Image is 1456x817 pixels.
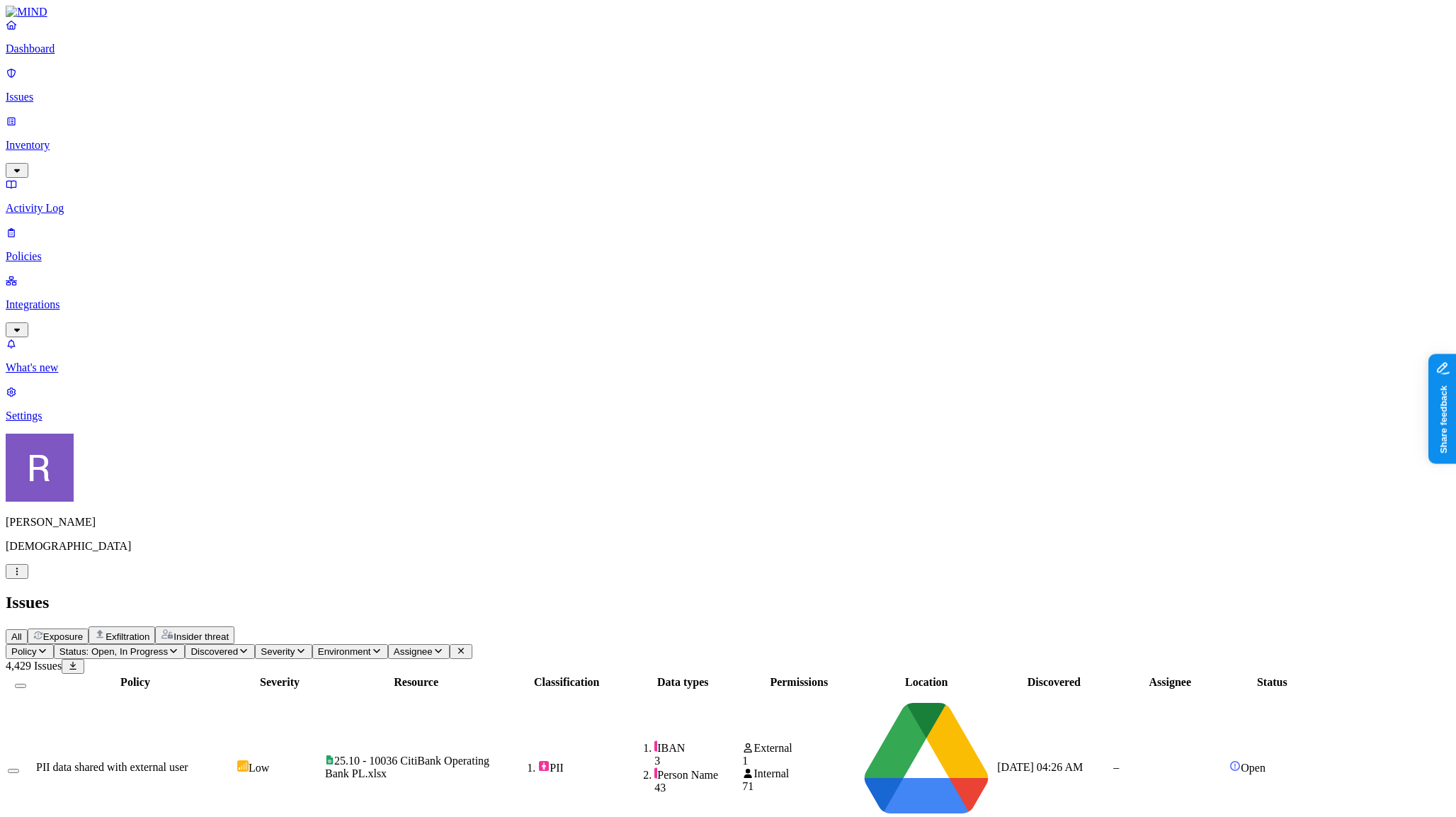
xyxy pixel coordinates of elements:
[237,760,249,772] img: severity-low
[742,767,855,780] div: Internal
[174,631,229,642] span: Insider threat
[6,43,1450,55] p: Dashboard
[654,782,739,794] div: 43
[6,385,1450,422] a: Settings
[6,434,74,502] img: Rich Thompson
[6,91,1450,103] p: Issues
[6,298,1450,311] p: Integrations
[538,760,550,772] img: pii
[6,660,62,672] span: 4,429 Issues
[325,755,489,779] span: 25.10 - 10036 CitiBank Operating Bank PL.xlsx
[6,361,1450,374] p: What's new
[6,540,1450,553] p: [DEMOGRAPHIC_DATA]
[43,631,83,642] span: Exposure
[1229,760,1241,772] img: status-open
[106,631,149,642] span: Exfiltration
[858,676,994,689] div: Location
[742,742,855,755] div: External
[190,646,238,657] span: Discovered
[261,646,295,657] span: Severity
[654,767,739,782] div: Person Name
[6,6,47,18] img: MIND
[11,646,37,657] span: Policy
[742,755,855,767] div: 1
[59,646,168,657] span: Status: Open, In Progress
[6,250,1450,263] p: Policies
[626,676,739,689] div: Data types
[249,762,269,774] span: Low
[36,761,188,773] span: PII data shared with external user
[1229,676,1314,689] div: Status
[997,676,1110,689] div: Discovered
[6,67,1450,103] a: Issues
[6,274,1450,335] a: Integrations
[6,115,1450,176] a: Inventory
[6,516,1450,529] p: [PERSON_NAME]
[654,767,657,779] img: pii-line
[6,18,1450,55] a: Dashboard
[654,740,657,752] img: pii-line
[325,755,334,765] img: google-sheets
[6,410,1450,422] p: Settings
[318,646,371,657] span: Environment
[742,780,855,793] div: 71
[6,6,1450,18] a: MIND
[36,676,234,689] div: Policy
[997,761,1083,773] span: [DATE] 04:26 AM
[8,769,19,773] button: Select row
[6,226,1450,263] a: Policies
[6,593,1450,612] h2: Issues
[394,646,433,657] span: Assignee
[15,684,26,688] button: Select all
[1241,762,1266,774] span: Open
[1113,676,1227,689] div: Assignee
[6,337,1450,374] a: What's new
[237,676,322,689] div: Severity
[742,676,855,689] div: Permissions
[11,631,22,642] span: All
[654,740,739,755] div: IBAN
[6,178,1450,215] a: Activity Log
[1113,761,1119,773] span: –
[325,676,507,689] div: Resource
[654,755,739,767] div: 3
[510,676,623,689] div: Classification
[6,202,1450,215] p: Activity Log
[6,139,1450,152] p: Inventory
[538,760,623,774] div: PII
